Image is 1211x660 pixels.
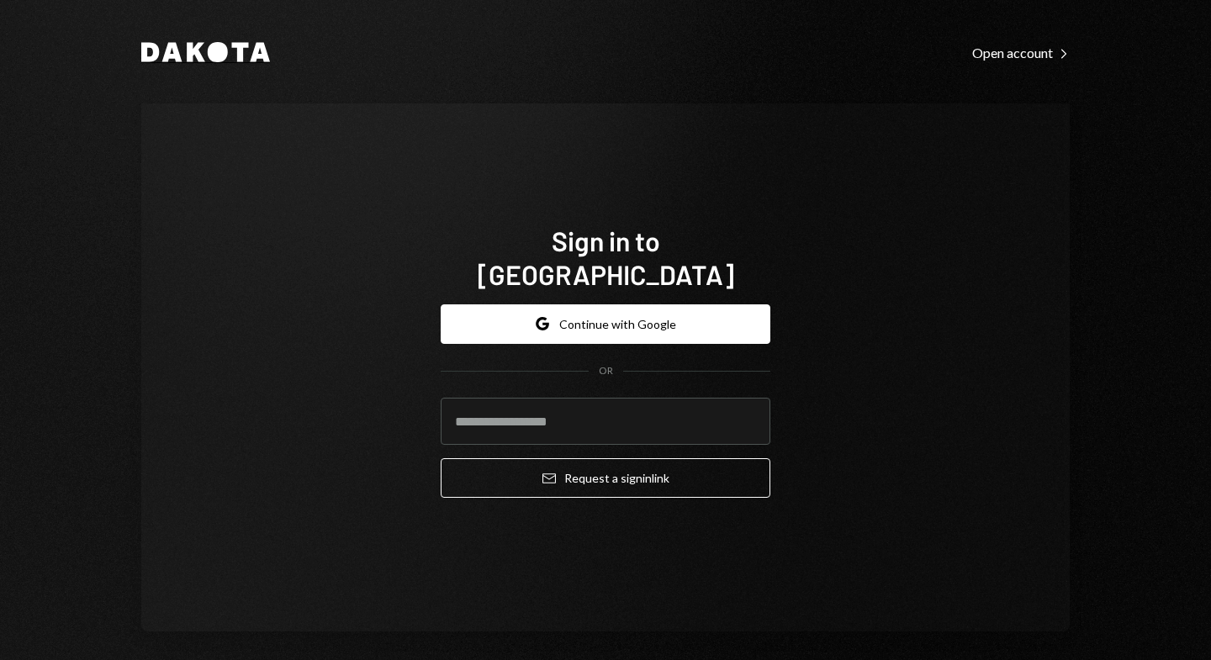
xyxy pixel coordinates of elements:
[599,364,613,378] div: OR
[972,43,1070,61] a: Open account
[441,304,770,344] button: Continue with Google
[441,224,770,291] h1: Sign in to [GEOGRAPHIC_DATA]
[972,45,1070,61] div: Open account
[441,458,770,498] button: Request a signinlink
